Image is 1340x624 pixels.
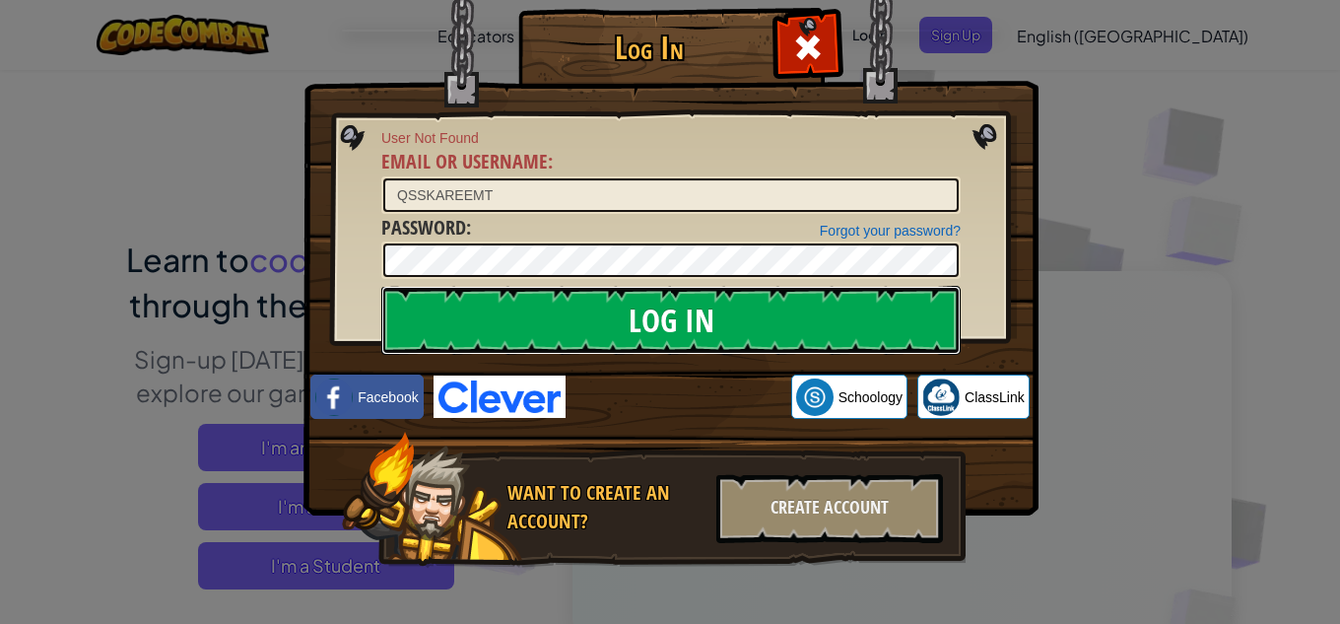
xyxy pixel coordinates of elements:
label: : [381,214,471,243]
img: schoology.png [796,379,834,416]
input: Log In [381,286,961,355]
span: Email or Username [381,148,548,174]
img: facebook_small.png [315,379,353,416]
iframe: زر تسجيل الدخول باستخدام حساب Google [566,376,791,419]
img: classlink-logo-small.png [922,379,960,416]
span: Facebook [358,387,418,407]
span: Schoology [838,387,903,407]
a: Forgot your password? [820,223,961,239]
span: ClassLink [965,387,1025,407]
span: User Not Found [381,128,961,148]
img: clever-logo-blue.png [434,376,566,418]
span: Password [381,214,466,241]
h1: Log In [523,31,774,65]
div: Want to create an account? [507,479,704,535]
label: : [381,148,553,176]
div: Create Account [716,474,943,543]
